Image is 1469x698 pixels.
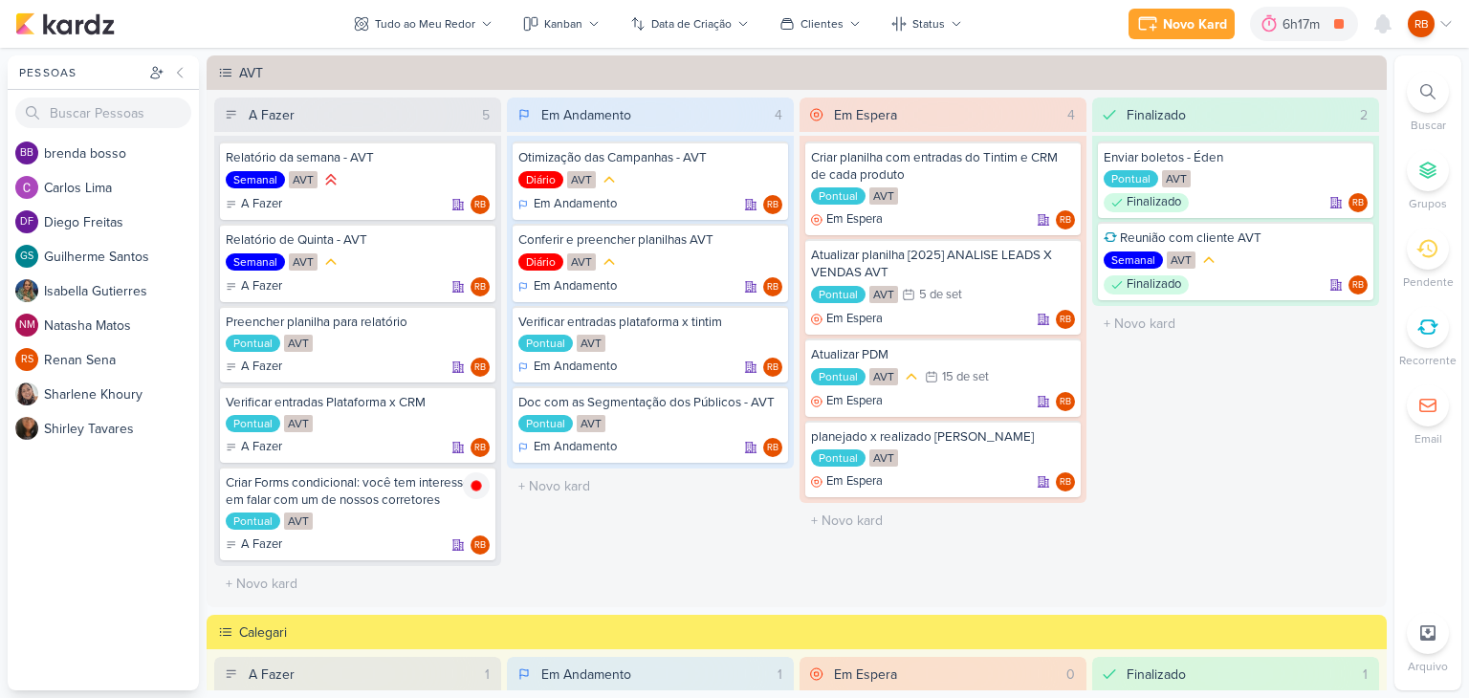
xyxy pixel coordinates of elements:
[869,449,898,467] div: AVT
[1060,398,1071,407] p: RB
[471,358,490,377] div: Responsável: Rogerio Bispo
[284,513,313,530] div: AVT
[811,346,1075,363] div: Atualizar PDM
[1104,193,1189,212] div: Finalizado
[44,178,199,198] div: C a r l o s L i m a
[811,368,866,385] div: Pontual
[1104,229,1368,247] div: Reunião com cliente AVT
[474,363,486,373] p: RB
[767,283,778,293] p: RB
[226,149,490,166] div: Relatório da semana - AVT
[1348,193,1368,212] div: Rogerio Bispo
[1059,665,1083,685] div: 0
[1060,478,1071,488] p: RB
[1348,275,1368,294] div: Rogerio Bispo
[511,472,790,500] input: + Novo kard
[226,358,282,377] div: A Fazer
[226,513,280,530] div: Pontual
[942,371,989,383] div: 15 de set
[763,277,782,296] div: Rogerio Bispo
[15,210,38,233] div: Diego Freitas
[15,279,38,302] img: Isabella Gutierres
[15,12,115,35] img: kardz.app
[1408,11,1435,37] div: Rogerio Bispo
[577,335,605,352] div: AVT
[811,210,883,229] div: Em Espera
[463,472,490,499] img: tracking
[15,382,38,405] img: Sharlene Khoury
[811,449,866,467] div: Pontual
[811,310,883,329] div: Em Espera
[15,64,145,81] div: Pessoas
[869,286,898,303] div: AVT
[518,253,563,271] div: Diário
[474,541,486,551] p: RB
[763,438,782,457] div: Responsável: Rogerio Bispo
[471,535,490,555] div: Rogerio Bispo
[600,252,619,272] div: Prioridade Média
[474,444,486,453] p: RB
[284,415,313,432] div: AVT
[811,187,866,205] div: Pontual
[15,417,38,440] img: Shirley Tavares
[1060,216,1071,226] p: RB
[1348,193,1368,212] div: Responsável: Rogerio Bispo
[811,472,883,491] div: Em Espera
[241,535,282,555] p: A Fazer
[474,201,486,210] p: RB
[767,363,778,373] p: RB
[763,195,782,214] div: Rogerio Bispo
[1096,310,1375,338] input: + Novo kard
[770,665,790,685] div: 1
[541,105,631,125] div: Em Andamento
[811,247,1075,281] div: Atualizar planilha [2025] ANALISE LEADS X VENDAS AVT
[15,314,38,337] div: Natasha Matos
[226,394,490,411] div: Verificar entradas Plataforma x CRM
[518,358,617,377] div: Em Andamento
[1403,273,1454,291] p: Pendente
[826,472,883,491] p: Em Espera
[241,438,282,457] p: A Fazer
[321,252,340,272] div: Prioridade Média
[1056,392,1075,411] div: Rogerio Bispo
[811,286,866,303] div: Pontual
[241,195,282,214] p: A Fazer
[21,355,33,365] p: RS
[1104,149,1368,166] div: Enviar boletos - Éden
[471,358,490,377] div: Rogerio Bispo
[20,217,33,228] p: DF
[249,105,295,125] div: A Fazer
[518,195,617,214] div: Em Andamento
[1352,105,1375,125] div: 2
[44,384,199,404] div: S h a r l e n e K h o u r y
[1408,658,1448,675] p: Arquivo
[15,98,191,128] input: Buscar Pessoas
[869,368,898,385] div: AVT
[1414,15,1429,33] p: RB
[226,335,280,352] div: Pontual
[534,195,617,214] p: Em Andamento
[567,171,596,188] div: AVT
[471,277,490,296] div: Rogerio Bispo
[518,231,782,249] div: Conferir e preencher planilhas AVT
[1394,71,1461,134] li: Ctrl + F
[15,142,38,164] div: brenda bosso
[15,176,38,199] img: Carlos Lima
[226,231,490,249] div: Relatório de Quinta - AVT
[226,474,490,509] div: Criar Forms condicional: você tem interesse em falar com um de nossos corretores
[826,210,883,229] p: Em Espera
[767,105,790,125] div: 4
[763,358,782,377] div: Responsável: Rogerio Bispo
[1355,665,1375,685] div: 1
[1348,275,1368,294] div: Responsável: Rogerio Bispo
[767,201,778,210] p: RB
[239,63,1381,83] div: AVT
[1056,210,1075,229] div: Responsável: Rogerio Bispo
[15,348,38,371] div: Renan Sena
[518,149,782,166] div: Otimização das Campanhas - AVT
[471,277,490,296] div: Responsável: Rogerio Bispo
[534,438,617,457] p: Em Andamento
[471,438,490,457] div: Rogerio Bispo
[249,665,295,685] div: A Fazer
[567,253,596,271] div: AVT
